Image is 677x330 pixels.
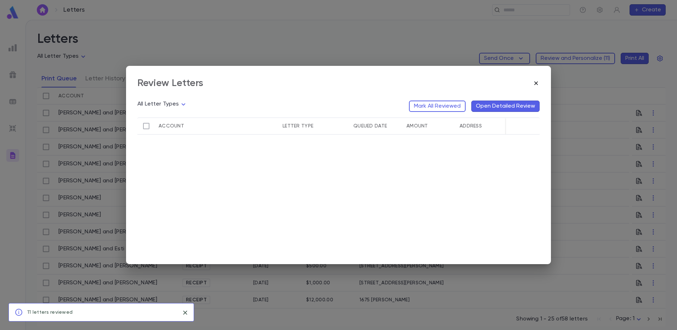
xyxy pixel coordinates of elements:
div: Account [159,118,184,135]
div: Queued Date [350,118,403,135]
div: Review Letters [137,77,203,89]
div: Letter Type [283,118,313,135]
div: 11 letters reviewed [27,306,73,319]
button: close [180,307,191,318]
button: Open Detailed Review [471,101,540,112]
div: Letter Type [279,118,350,135]
div: Address [456,118,580,135]
div: Account [155,118,279,135]
div: Amount [406,118,428,135]
div: Queued Date [353,118,387,135]
div: Address [460,118,482,135]
div: All Letter Types [137,99,188,110]
div: Amount [403,118,456,135]
button: Mark All Reviewed [409,101,466,112]
span: All Letter Types [137,101,179,107]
